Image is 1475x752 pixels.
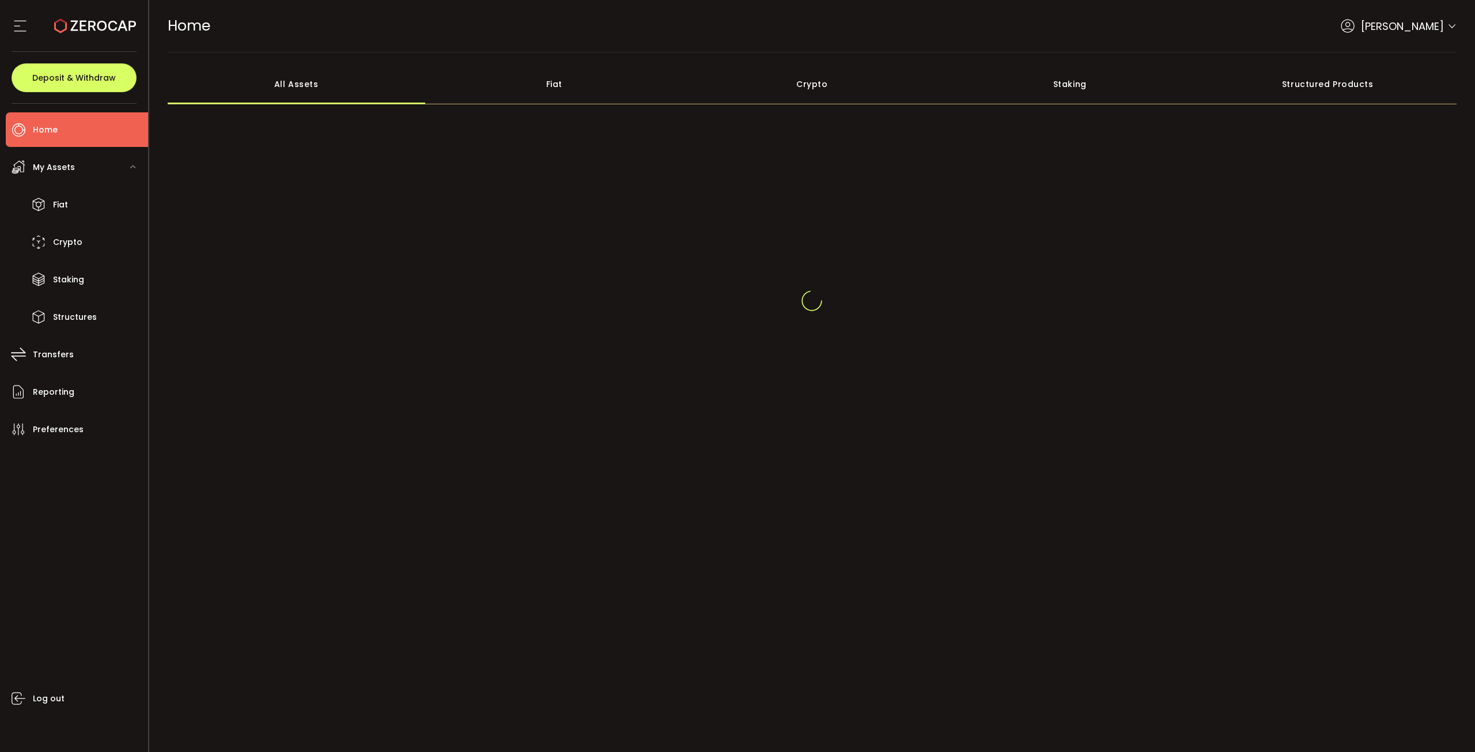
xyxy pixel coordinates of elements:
[33,346,74,363] span: Transfers
[168,64,426,104] div: All Assets
[1361,18,1444,34] span: [PERSON_NAME]
[12,63,137,92] button: Deposit & Withdraw
[683,64,941,104] div: Crypto
[53,196,68,213] span: Fiat
[425,64,683,104] div: Fiat
[941,64,1199,104] div: Staking
[1199,64,1457,104] div: Structured Products
[33,384,74,400] span: Reporting
[53,271,84,288] span: Staking
[32,74,116,82] span: Deposit & Withdraw
[33,421,84,438] span: Preferences
[53,309,97,326] span: Structures
[33,122,58,138] span: Home
[53,234,82,251] span: Crypto
[33,690,65,707] span: Log out
[168,16,210,36] span: Home
[33,159,75,176] span: My Assets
